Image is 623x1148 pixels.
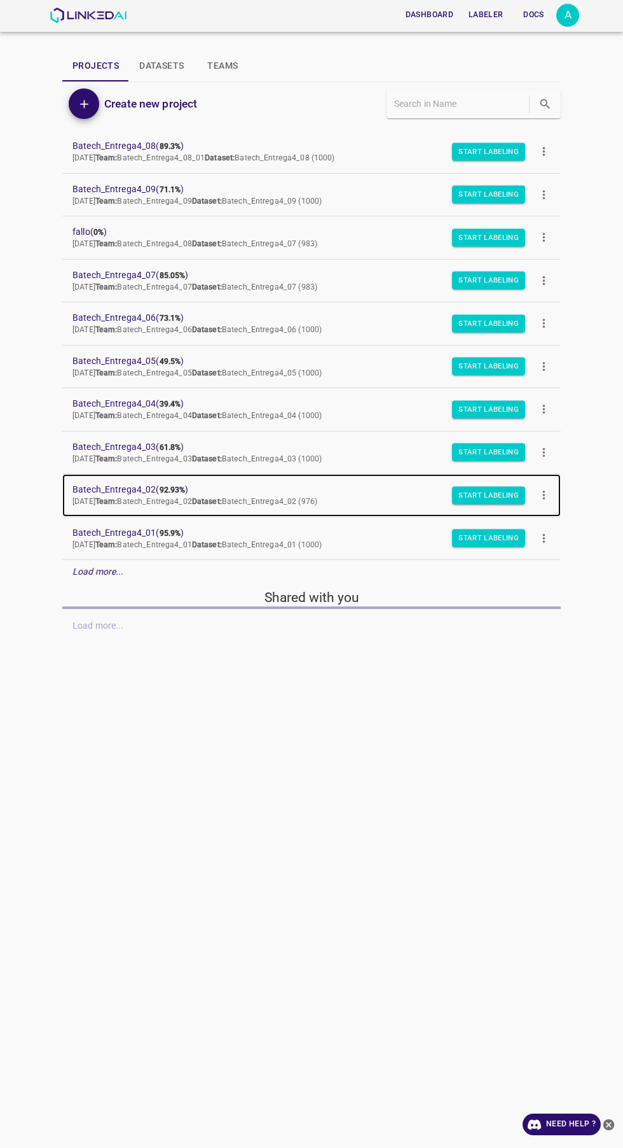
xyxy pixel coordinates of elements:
b: 85.05% [160,271,186,280]
button: Projects [62,51,129,81]
b: 95.9% [160,529,181,538]
button: more [530,352,558,381]
b: Dataset: [205,153,235,162]
button: Start Labeling [452,529,525,547]
span: Batech_Entrega4_01 ( ) [72,526,530,540]
button: more [530,180,558,209]
a: Batech_Entrega4_02(92.93%)[DATE]Team:Batech_Entrega4_02Dataset:Batech_Entrega4_02 (976) [62,474,561,517]
b: 89.3% [160,142,181,151]
span: [DATE] Batech_Entrega4_01 Batech_Entrega4_01 (1000) [72,540,322,549]
a: Batech_Entrega4_09(71.1%)[DATE]Team:Batech_Entrega4_09Dataset:Batech_Entrega4_09 (1000) [62,174,561,216]
span: [DATE] Batech_Entrega4_07 Batech_Entrega4_07 (983) [72,283,317,291]
button: Start Labeling [452,314,525,332]
img: LinkedAI [50,8,127,23]
b: Team: [95,411,118,420]
a: Dashboard [398,2,461,28]
span: fallo ( ) [72,225,530,239]
b: Team: [95,497,118,506]
button: Start Labeling [452,358,525,375]
span: Batech_Entrega4_04 ( ) [72,397,530,410]
a: Batech_Entrega4_01(95.9%)[DATE]Team:Batech_Entrega4_01Dataset:Batech_Entrega4_01 (1000) [62,517,561,560]
button: Start Labeling [452,400,525,418]
button: Start Labeling [452,444,525,461]
button: search [532,91,558,117]
span: [DATE] Batech_Entrega4_06 Batech_Entrega4_06 (1000) [72,325,322,334]
button: more [530,524,558,552]
a: Batech_Entrega4_05(49.5%)[DATE]Team:Batech_Entrega4_05Dataset:Batech_Entrega4_05 (1000) [62,346,561,388]
b: Dataset: [192,497,222,506]
b: 73.1% [160,314,181,323]
a: Batech_Entrega4_07(85.05%)[DATE]Team:Batech_Entrega4_07Dataset:Batech_Entrega4_07 (983) [62,260,561,302]
span: [DATE] Batech_Entrega4_05 Batech_Entrega4_05 (1000) [72,368,322,377]
b: Team: [95,197,118,206]
div: A [556,4,579,27]
b: Dataset: [192,411,222,420]
button: more [530,481,558,510]
b: Team: [95,239,118,248]
button: Open settings [556,4,579,27]
h6: Create new project [104,95,197,113]
b: Dataset: [192,283,222,291]
button: Start Labeling [452,228,525,246]
button: Docs [513,4,554,25]
button: close-help [601,1114,617,1135]
b: Dataset: [192,239,222,248]
button: more [530,137,558,166]
input: Search in Name [394,95,526,113]
b: 0% [93,228,104,237]
span: [DATE] Batech_Entrega4_09 Batech_Entrega4_09 (1000) [72,197,322,206]
b: 92.93% [160,486,186,494]
b: 61.8% [160,443,181,452]
button: more [530,266,558,295]
b: Dataset: [192,454,222,463]
button: Start Labeling [452,272,525,290]
a: Create new project [99,95,197,113]
span: Batech_Entrega4_02 ( ) [72,483,530,496]
b: 49.5% [160,357,181,366]
button: more [530,309,558,338]
span: [DATE] Batech_Entrega4_02 Batech_Entrega4_02 (976) [72,497,317,506]
a: Docs [510,2,556,28]
a: Batech_Entrega4_06(73.1%)[DATE]Team:Batech_Entrega4_06Dataset:Batech_Entrega4_06 (1000) [62,302,561,345]
b: Team: [95,283,118,291]
span: Batech_Entrega4_07 ( ) [72,269,530,282]
span: [DATE] Batech_Entrega4_08_01 Batech_Entrega4_08 (1000) [72,153,335,162]
b: Team: [95,368,118,377]
span: Batech_Entrega4_09 ( ) [72,183,530,196]
b: Team: [95,540,118,549]
h5: Shared with you [62,589,561,606]
span: Batech_Entrega4_03 ( ) [72,440,530,454]
button: Dashboard [400,4,458,25]
em: Load more... [72,566,124,577]
button: Datasets [129,51,194,81]
b: Dataset: [192,197,222,206]
span: Batech_Entrega4_08 ( ) [72,139,530,153]
button: Labeler [463,4,508,25]
b: Dataset: [192,368,222,377]
span: [DATE] Batech_Entrega4_04 Batech_Entrega4_04 (1000) [72,411,322,420]
button: Start Labeling [452,486,525,504]
a: Batech_Entrega4_04(39.4%)[DATE]Team:Batech_Entrega4_04Dataset:Batech_Entrega4_04 (1000) [62,388,561,431]
button: Add [69,88,99,119]
a: Need Help ? [523,1114,601,1135]
b: Team: [95,153,118,162]
button: more [530,223,558,252]
a: Labeler [461,2,510,28]
button: more [530,395,558,424]
b: 39.4% [160,400,181,409]
b: Dataset: [192,540,222,549]
span: Batech_Entrega4_06 ( ) [72,311,530,325]
b: 71.1% [160,185,181,194]
a: Batech_Entrega4_08(89.3%)[DATE]Team:Batech_Entrega4_08_01Dataset:Batech_Entrega4_08 (1000) [62,130,561,173]
button: more [530,438,558,466]
b: Team: [95,325,118,334]
a: fallo(0%)[DATE]Team:Batech_Entrega4_08Dataset:Batech_Entrega4_07 (983) [62,216,561,259]
button: Teams [194,51,251,81]
a: Batech_Entrega4_03(61.8%)[DATE]Team:Batech_Entrega4_03Dataset:Batech_Entrega4_03 (1000) [62,431,561,474]
span: [DATE] Batech_Entrega4_08 Batech_Entrega4_07 (983) [72,239,317,248]
button: Start Labeling [452,186,525,204]
span: [DATE] Batech_Entrega4_03 Batech_Entrega4_03 (1000) [72,454,322,463]
div: Load more... [62,560,561,584]
b: Dataset: [192,325,222,334]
